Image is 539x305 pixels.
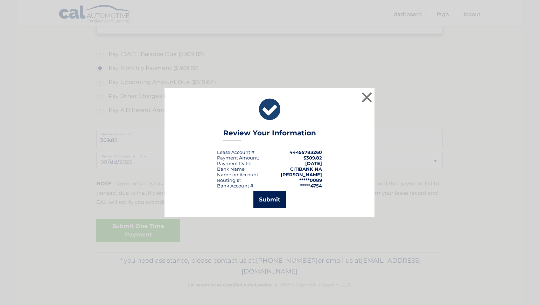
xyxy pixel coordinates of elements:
[253,191,286,208] button: Submit
[217,155,259,161] div: Payment Amount:
[217,161,250,166] span: Payment Date
[223,129,316,141] h3: Review Your Information
[217,172,259,177] div: Name on Account:
[289,149,322,155] strong: 44455783260
[360,90,374,104] button: ×
[303,155,322,161] span: $309.82
[217,161,251,166] div: :
[305,161,322,166] span: [DATE]
[217,183,254,189] div: Bank Account #:
[290,166,322,172] strong: CITIBANK NA
[217,166,246,172] div: Bank Name:
[217,177,241,183] div: Routing #:
[281,172,322,177] strong: [PERSON_NAME]
[217,149,255,155] div: Lease Account #:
